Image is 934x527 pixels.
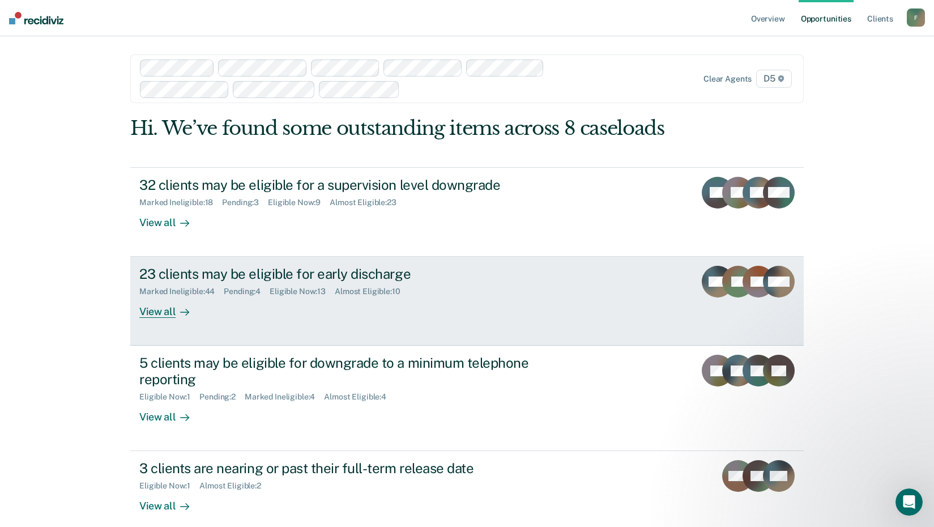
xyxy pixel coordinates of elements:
div: Eligible Now : 1 [139,481,199,491]
img: Recidiviz [9,12,63,24]
div: View all [139,207,203,229]
button: F [907,8,925,27]
div: Pending : 4 [224,287,270,296]
div: 3 clients are nearing or past their full-term release date [139,460,537,477]
div: 23 clients may be eligible for early discharge [139,266,537,282]
div: Almost Eligible : 2 [199,481,270,491]
span: D5 [756,70,792,88]
div: Pending : 3 [222,198,268,207]
a: 5 clients may be eligible for downgrade to a minimum telephone reportingEligible Now:1Pending:2Ma... [130,346,804,451]
div: Marked Ineligible : 44 [139,287,224,296]
div: View all [139,402,203,424]
div: View all [139,296,203,318]
div: Pending : 2 [199,392,245,402]
div: Clear agents [703,74,752,84]
div: Almost Eligible : 4 [324,392,395,402]
div: 5 clients may be eligible for downgrade to a minimum telephone reporting [139,355,537,388]
div: Almost Eligible : 23 [330,198,406,207]
div: Almost Eligible : 10 [335,287,410,296]
iframe: Intercom live chat [895,488,923,516]
div: Marked Ineligible : 4 [245,392,324,402]
div: View all [139,491,203,513]
a: 23 clients may be eligible for early dischargeMarked Ineligible:44Pending:4Eligible Now:13Almost ... [130,257,804,346]
div: Eligible Now : 9 [268,198,330,207]
a: 32 clients may be eligible for a supervision level downgradeMarked Ineligible:18Pending:3Eligible... [130,167,804,257]
div: 32 clients may be eligible for a supervision level downgrade [139,177,537,193]
div: Marked Ineligible : 18 [139,198,222,207]
div: Hi. We’ve found some outstanding items across 8 caseloads [130,117,669,140]
div: Eligible Now : 1 [139,392,199,402]
div: Eligible Now : 13 [270,287,335,296]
